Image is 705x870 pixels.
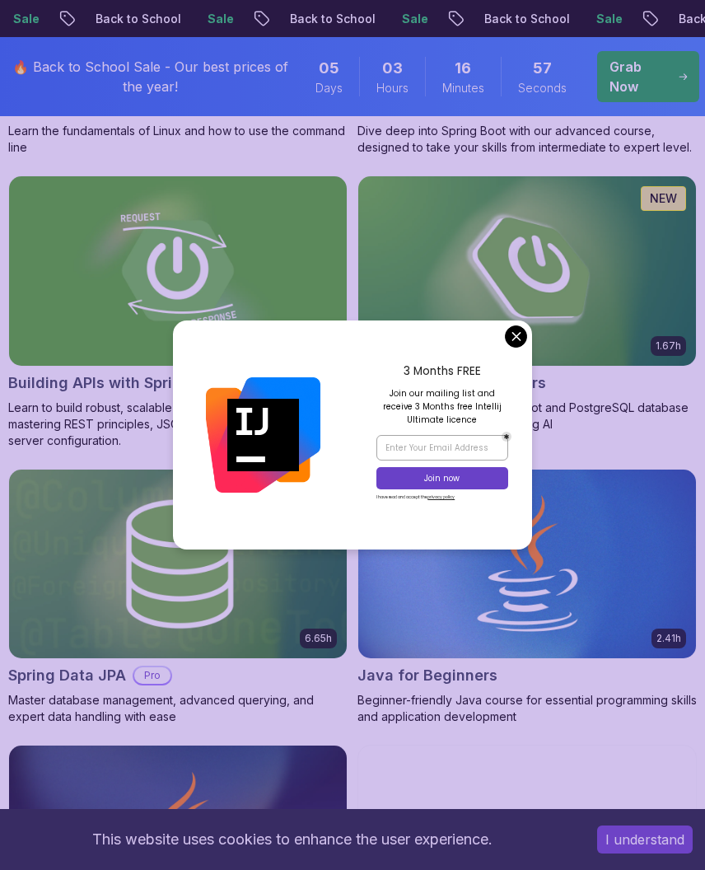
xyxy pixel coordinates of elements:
span: Hours [376,80,409,96]
p: Back to School [277,11,389,27]
p: Back to School [82,11,194,27]
p: Dive deep into Spring Boot with our advanced course, designed to take your skills from intermedia... [357,123,697,156]
h2: Spring Data JPA [8,664,126,687]
span: 57 Seconds [533,57,552,80]
img: Java for Beginners card [358,470,696,659]
p: Master database management, advanced querying, and expert data handling with ease [8,692,348,725]
button: Accept cookies [597,826,693,854]
p: 1.67h [656,339,681,353]
div: This website uses cookies to enhance the user experience. [12,821,572,858]
span: Minutes [442,80,484,96]
p: Beginner-friendly Java course for essential programming skills and application development [357,692,697,725]
a: Spring Boot for Beginners card1.67hNEWSpring Boot for BeginnersBuild a CRUD API with Spring Boot ... [357,175,697,433]
h2: Building APIs with Spring Boot [8,372,229,395]
p: 6.65h [305,632,332,645]
span: Days [315,80,343,96]
p: Sale [194,11,247,27]
a: Java for Beginners card2.41hJava for BeginnersBeginner-friendly Java course for essential program... [357,469,697,726]
span: Seconds [518,80,567,96]
img: Spring Data JPA card [9,470,347,659]
span: 3 Hours [382,57,403,80]
span: 16 Minutes [455,57,471,80]
p: 🔥 Back to School Sale - Our best prices of the year! [10,57,291,96]
p: Learn the fundamentals of Linux and how to use the command line [8,123,348,156]
p: Sale [583,11,636,27]
h2: Java for Beginners [357,664,497,687]
p: Grab Now [609,57,665,96]
p: Learn to build robust, scalable APIs with Spring Boot, mastering REST principles, JSON handling, ... [8,400,348,449]
p: 2.41h [656,632,681,645]
p: Sale [389,11,441,27]
p: Back to School [471,11,583,27]
a: Building APIs with Spring Boot card3.30hBuilding APIs with Spring BootProLearn to build robust, s... [8,175,348,449]
span: 5 Days [319,57,339,80]
img: Spring Boot for Beginners card [358,176,696,366]
p: NEW [650,190,677,207]
a: Spring Data JPA card6.65hNEWSpring Data JPAProMaster database management, advanced querying, and ... [8,469,348,726]
p: Pro [134,667,170,684]
img: Building APIs with Spring Boot card [9,176,347,366]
